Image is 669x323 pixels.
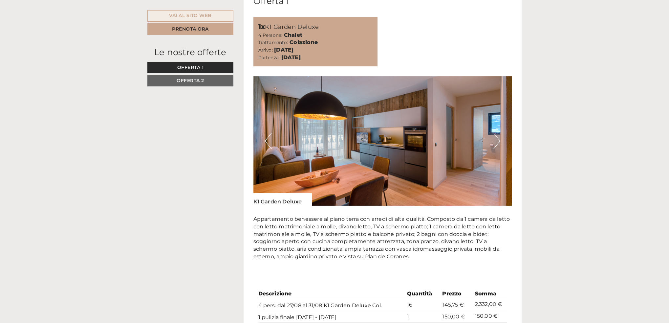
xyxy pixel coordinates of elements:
[258,47,273,53] small: Arrivo:
[281,54,301,60] b: [DATE]
[258,40,288,45] small: Trattamento:
[442,313,465,320] span: 150,00 €
[265,133,272,149] button: Previous
[472,289,507,299] th: Somma
[177,64,204,70] span: Offerta 1
[258,23,265,31] b: 1x
[253,193,312,206] div: K1 Garden Deluxe
[472,299,507,311] td: 2.332,00 €
[472,311,507,323] td: 150,00 €
[147,10,233,22] a: Vai al sito web
[440,289,472,299] th: Prezzo
[258,22,373,32] div: K1 Garden Deluxe
[258,33,283,38] small: 4 Persone:
[284,32,302,38] b: Chalet
[404,299,440,311] td: 16
[177,78,204,83] span: Offerta 2
[258,289,405,299] th: Descrizione
[253,76,512,206] img: image
[404,311,440,323] td: 1
[258,311,405,323] td: 1 pulizia finale [DATE] - [DATE]
[147,46,233,58] div: Le nostre offerte
[404,289,440,299] th: Quantità
[290,39,318,45] b: Colazione
[274,47,293,53] b: [DATE]
[253,216,512,261] p: Appartamento benessere al piano terra con arredi di alta qualità. Composto da 1 camera da letto c...
[258,299,405,311] td: 4 pers. dal 27/08 al 31/08 K1 Garden Deluxe Col.
[147,23,233,35] a: Prenota ora
[258,55,280,60] small: Partenza:
[493,133,500,149] button: Next
[442,302,464,308] span: 145,75 €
